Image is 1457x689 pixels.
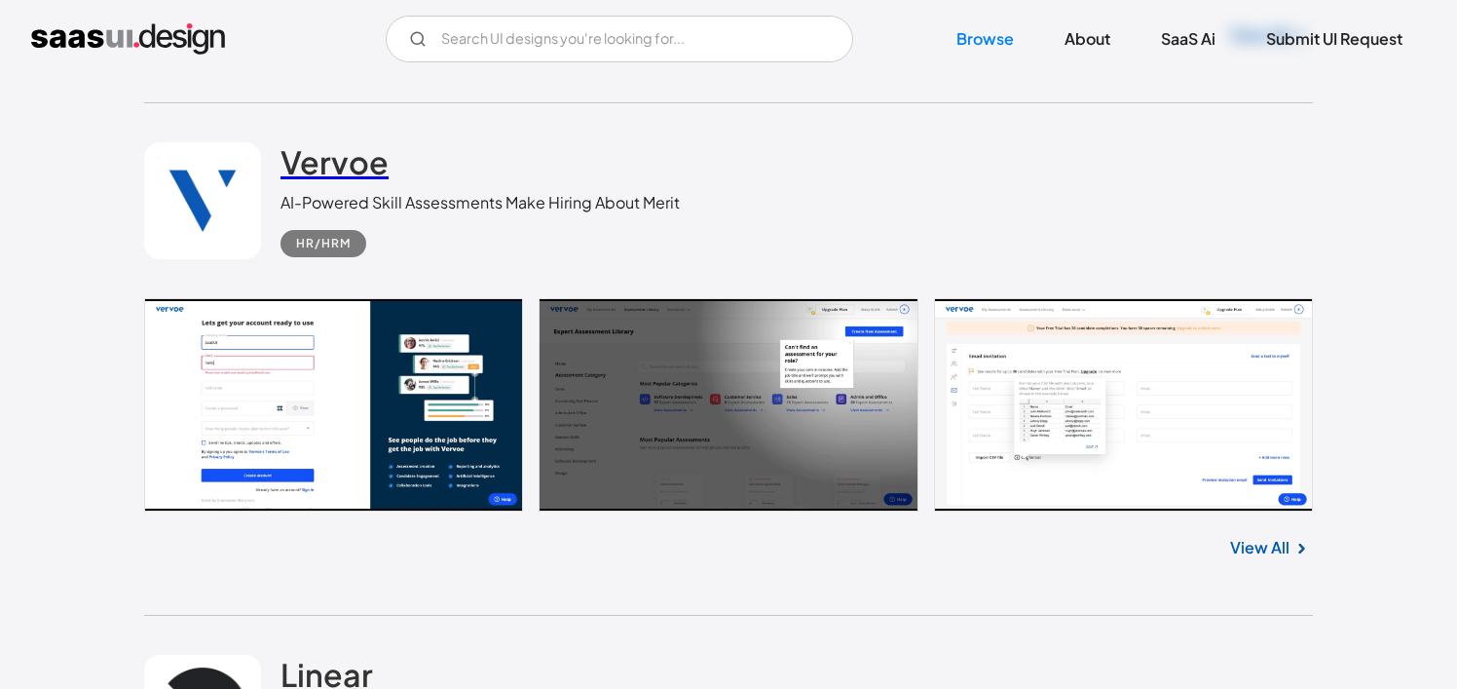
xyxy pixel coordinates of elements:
[933,18,1037,60] a: Browse
[296,232,351,255] div: HR/HRM
[1041,18,1134,60] a: About
[280,142,389,181] h2: Vervoe
[1138,18,1239,60] a: SaaS Ai
[1230,536,1289,559] a: View All
[386,16,853,62] form: Email Form
[1243,18,1426,60] a: Submit UI Request
[386,16,853,62] input: Search UI designs you're looking for...
[280,142,389,191] a: Vervoe
[280,191,680,214] div: AI-Powered Skill Assessments Make Hiring About Merit
[31,23,225,55] a: home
